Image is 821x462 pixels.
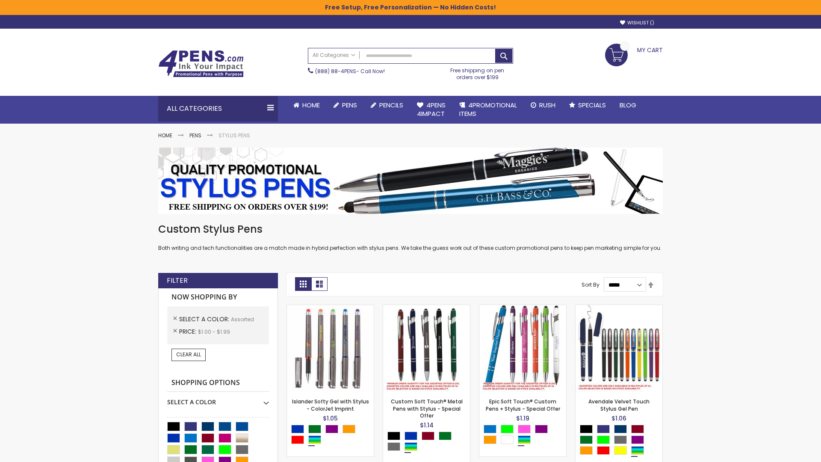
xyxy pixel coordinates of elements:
span: Home [302,101,320,110]
a: Rush [524,96,562,115]
a: Islander Softy Gel with Stylus - ColorJet Imprint-Assorted [287,305,374,312]
span: 4PROMOTIONAL ITEMS [459,101,517,118]
div: Green [580,435,593,444]
a: Custom Soft Touch® Metal Pens with Stylus - Special Offer [391,398,463,419]
a: 4P-MS8B-Assorted [479,305,566,312]
a: 4Pens4impact [410,96,452,124]
span: Pens [342,101,357,110]
div: Blue [405,432,417,440]
a: Custom Soft Touch® Metal Pens with Stylus-Assorted [383,305,470,312]
span: Specials [578,101,606,110]
a: Clear All [171,349,206,361]
img: 4P-MS8B-Assorted [479,305,566,392]
div: Navy Blue [614,425,627,433]
a: Avendale Velvet Touch Stylus Gel Pen-Assorted [576,305,662,312]
strong: Filter [167,276,188,285]
div: Assorted [308,435,321,444]
label: Sort By [582,281,600,288]
div: White [501,435,514,444]
span: $1.00 - $1.99 [198,328,230,335]
div: Free shipping on pen orders over $199 [442,64,514,81]
div: Green [308,425,321,433]
div: Both writing and tech functionalities are a match made in hybrid perfection with stylus pens. We ... [158,222,663,252]
span: Clear All [176,351,201,358]
a: 4PROMOTIONALITEMS [452,96,524,124]
strong: Stylus Pens [219,132,250,139]
div: Assorted [631,446,644,455]
div: Purple [325,425,338,433]
img: Stylus Pens [158,148,663,214]
img: Custom Soft Touch® Metal Pens with Stylus-Assorted [383,305,470,392]
a: Epic Soft Touch® Custom Pens + Stylus - Special Offer [486,398,560,412]
a: Pencils [364,96,410,115]
span: 4Pens 4impact [417,101,446,118]
div: Blue [291,425,304,433]
div: Select A Color [291,425,374,446]
div: Blue Light [484,425,496,433]
div: Orange [343,425,355,433]
span: $1.19 [516,414,529,423]
div: Burgundy [422,432,434,440]
div: Red [291,435,304,444]
div: Yellow [614,446,627,455]
img: 4Pens Custom Pens and Promotional Products [158,50,244,77]
span: Price [179,327,198,336]
div: Green [439,432,452,440]
div: Assorted [405,442,417,451]
div: Orange [484,435,496,444]
span: - Call Now! [315,68,385,75]
a: Home [286,96,327,115]
div: Purple [631,435,644,444]
div: Grey [614,435,627,444]
h1: Custom Stylus Pens [158,222,663,236]
strong: Now Shopping by [167,288,269,306]
a: Home [158,132,172,139]
strong: Grid [295,277,311,291]
a: Islander Softy Gel with Stylus - ColorJet Imprint [292,398,369,412]
div: Select A Color [167,392,269,406]
div: Lime Green [501,425,514,433]
div: Burgundy [631,425,644,433]
span: All Categories [313,52,355,59]
div: Pink [518,425,531,433]
span: Assorted [231,316,254,323]
img: Islander Softy Gel with Stylus - ColorJet Imprint-Assorted [287,305,374,392]
a: Specials [562,96,613,115]
div: Assorted [518,435,531,444]
div: Black [580,425,593,433]
a: Pens [189,132,201,139]
span: $1.14 [420,421,434,429]
div: Select A Color [580,425,662,457]
div: Royal Blue [597,425,610,433]
div: Grey [387,442,400,451]
a: Wishlist [620,20,654,26]
span: $1.05 [323,414,338,423]
a: Blog [613,96,643,115]
div: Lime Green [597,435,610,444]
div: Select A Color [387,432,470,453]
span: Rush [539,101,555,110]
div: Red [597,446,610,455]
img: Avendale Velvet Touch Stylus Gel Pen-Assorted [576,305,662,392]
a: Pens [327,96,364,115]
div: Purple [535,425,548,433]
div: Select A Color [484,425,566,446]
a: All Categories [308,48,360,62]
span: Select A Color [179,315,231,323]
span: Blog [620,101,636,110]
a: (888) 88-4PENS [315,68,356,75]
a: Avendale Velvet Touch Stylus Gel Pen [588,398,650,412]
span: Pencils [379,101,403,110]
div: Orange [580,446,593,455]
div: Black [387,432,400,440]
strong: Shopping Options [167,374,269,392]
span: $1.06 [611,414,626,423]
div: All Categories [158,96,278,121]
